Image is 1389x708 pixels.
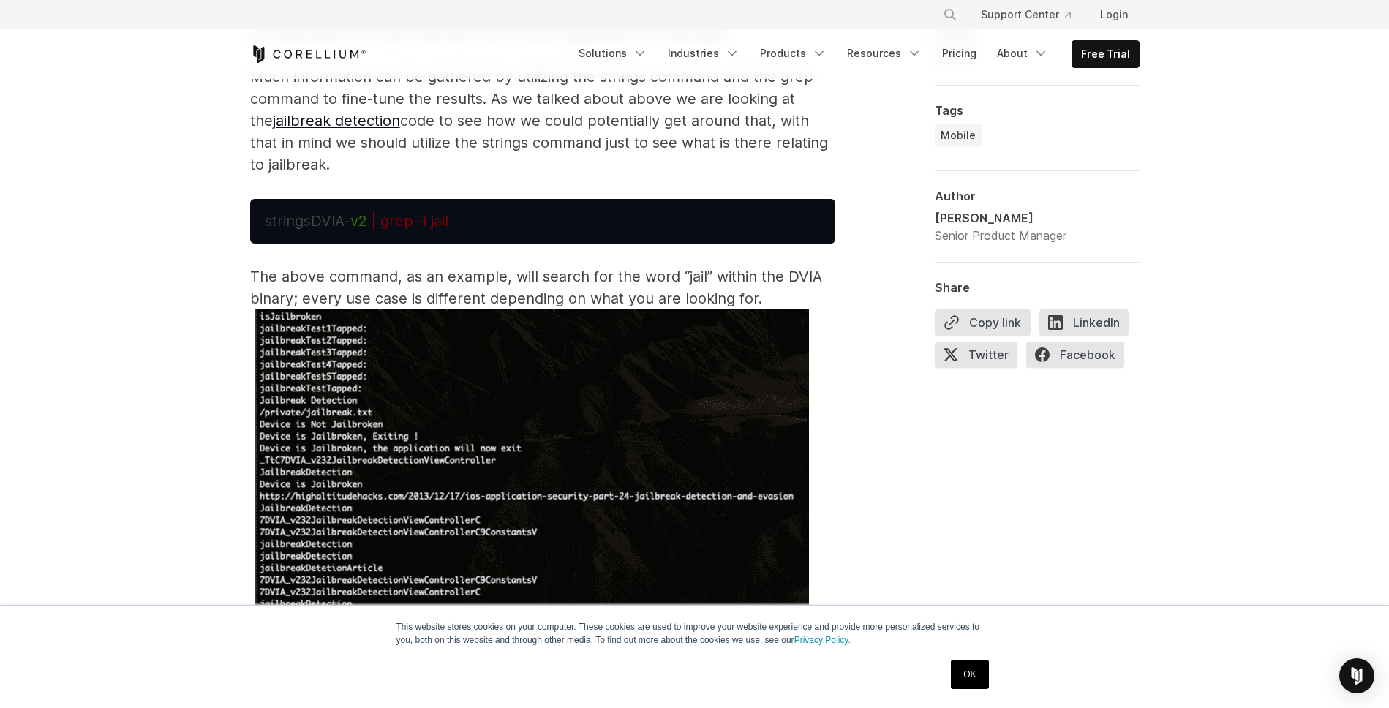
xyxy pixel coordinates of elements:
[935,209,1066,227] div: [PERSON_NAME]
[935,342,1017,368] span: Twitter
[371,212,448,230] span: | grep -i jail
[794,635,851,645] a: Privacy Policy.
[396,620,993,647] p: This website stores cookies on your computer. These cookies are used to improve your website expe...
[935,227,1066,244] div: Senior Product Manager
[933,40,985,67] a: Pricing
[988,40,1057,67] a: About
[255,309,809,639] img: Screenshot of iOS reverse engineering coding
[250,45,366,63] a: Corellium Home
[350,212,366,230] span: v2
[935,189,1140,203] div: Author
[951,660,988,689] a: OK
[1039,309,1129,336] span: LinkedIn
[1339,658,1374,693] div: Open Intercom Messenger
[1026,342,1133,374] a: Facebook
[1039,309,1137,342] a: LinkedIn
[1026,342,1124,368] span: Facebook
[935,103,1140,118] div: Tags
[273,112,400,129] a: jailbreak detection
[570,40,656,67] a: Solutions
[659,40,748,67] a: Industries
[265,212,311,230] span: strings
[941,128,976,143] span: Mobile
[969,1,1083,28] a: Support Center
[311,212,350,230] span: DVIA-
[1072,41,1139,67] a: Free Trial
[570,40,1140,68] div: Navigation Menu
[935,342,1026,374] a: Twitter
[935,124,982,147] a: Mobile
[751,40,835,67] a: Products
[937,1,963,28] button: Search
[925,1,1140,28] div: Navigation Menu
[838,40,930,67] a: Resources
[1088,1,1140,28] a: Login
[935,280,1140,295] div: Share
[935,309,1031,336] button: Copy link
